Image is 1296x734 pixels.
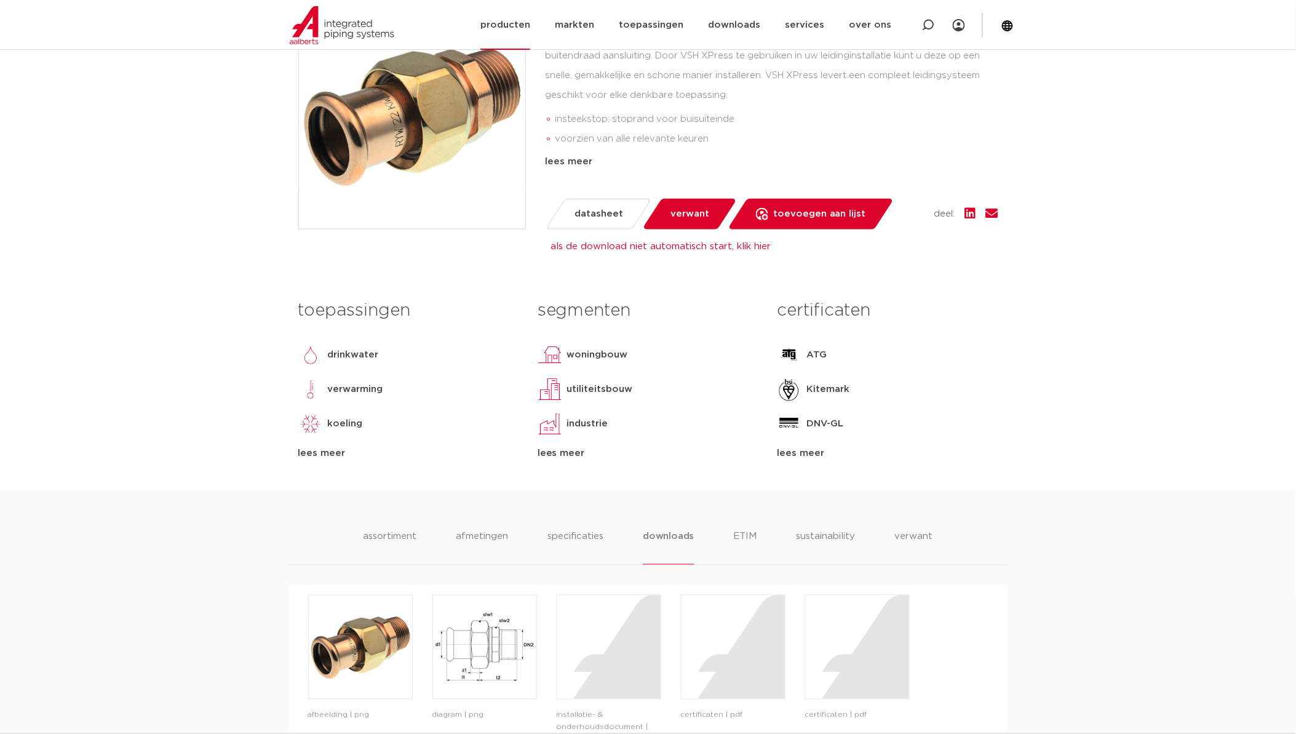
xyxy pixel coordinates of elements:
p: DNV-GL [806,417,843,431]
p: verwarming [328,382,383,397]
a: image for Diagram [432,595,537,700]
li: insteekstop: stoprand voor buisuiteinde [555,110,998,129]
li: sustainability [797,530,856,565]
span: verwant [670,204,709,224]
p: afbeelding | png [308,709,413,722]
p: utiliteitsbouw [567,382,633,397]
p: koeling [328,417,363,431]
div: De VSH XPress 6331G is een 3-delige overgangskoppeling van brons met een pers en een buitendraad ... [546,26,998,150]
h3: segmenten [538,298,758,323]
img: utiliteitsbouw [538,377,562,402]
li: specificaties [547,530,603,565]
img: drinkwater [298,343,323,367]
li: assortiment [363,530,416,565]
a: als de download niet automatisch start, klik hier [551,242,771,251]
h3: toepassingen [298,298,519,323]
li: ETIM [734,530,757,565]
img: koeling [298,412,323,436]
span: datasheet [574,204,623,224]
a: datasheet [545,199,651,229]
p: industrie [567,417,608,431]
div: lees meer [777,446,998,461]
img: ATG [777,343,801,367]
li: voorzien van alle relevante keuren [555,129,998,149]
li: afmetingen [456,530,508,565]
img: verwarming [298,377,323,402]
a: image for 6331G [308,595,413,700]
p: certificaten | pdf [805,709,910,722]
p: woningbouw [567,348,628,362]
p: drinkwater [328,348,379,362]
h3: certificaten [777,298,998,323]
div: lees meer [546,154,998,169]
a: verwant [642,199,737,229]
img: Kitemark [777,377,801,402]
p: diagram | png [432,709,537,722]
p: certificaten | pdf [681,709,785,722]
div: lees meer [298,446,519,461]
img: image for Diagram [433,596,536,699]
li: verwant [895,530,933,565]
img: image for 6331G [309,596,412,699]
img: industrie [538,412,562,436]
span: deel: [934,207,955,221]
span: toevoegen aan lijst [773,204,866,224]
li: downloads [643,530,694,565]
img: woningbouw [538,343,562,367]
img: DNV-GL [777,412,801,436]
p: Kitemark [806,382,849,397]
div: lees meer [538,446,758,461]
p: ATG [806,348,827,362]
li: Leak Before Pressed-functie [555,149,998,169]
img: Product Image for VSH XPress Koper 3-delige overgang (press x buitendraad) [299,2,525,229]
